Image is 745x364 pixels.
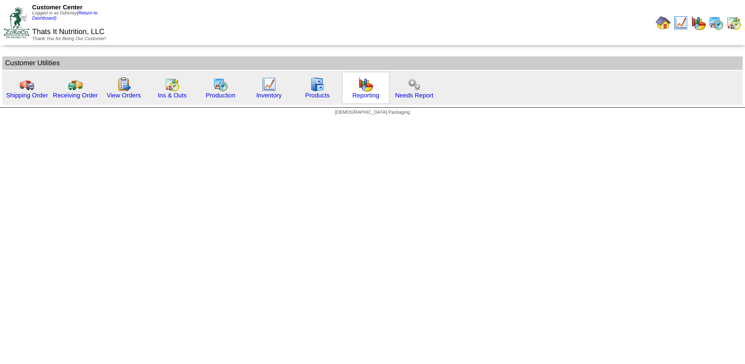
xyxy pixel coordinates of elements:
[32,11,98,21] span: Logged in as Ddisney
[158,92,187,99] a: Ins & Outs
[32,11,98,21] a: (Return to Dashboard)
[165,77,180,92] img: calendarinout.gif
[256,92,282,99] a: Inventory
[656,15,671,30] img: home.gif
[726,15,741,30] img: calendarinout.gif
[709,15,724,30] img: calendarprod.gif
[358,77,373,92] img: graph.gif
[310,77,325,92] img: cabinet.gif
[395,92,433,99] a: Needs Report
[53,92,98,99] a: Receiving Order
[335,110,410,115] span: [DEMOGRAPHIC_DATA] Packaging
[32,28,105,36] span: Thats It Nutrition, LLC
[673,15,688,30] img: line_graph.gif
[305,92,330,99] a: Products
[206,92,235,99] a: Production
[6,92,48,99] a: Shipping Order
[352,92,379,99] a: Reporting
[691,15,706,30] img: graph.gif
[4,7,29,38] img: ZoRoCo_Logo(Green%26Foil)%20jpg.webp
[20,77,34,92] img: truck.gif
[32,36,106,41] span: Thank You for Being Our Customer!
[68,77,83,92] img: truck2.gif
[2,56,743,70] td: Customer Utilities
[262,77,276,92] img: line_graph.gif
[32,4,82,11] span: Customer Center
[107,92,141,99] a: View Orders
[116,77,131,92] img: workorder.gif
[407,77,422,92] img: workflow.png
[213,77,228,92] img: calendarprod.gif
